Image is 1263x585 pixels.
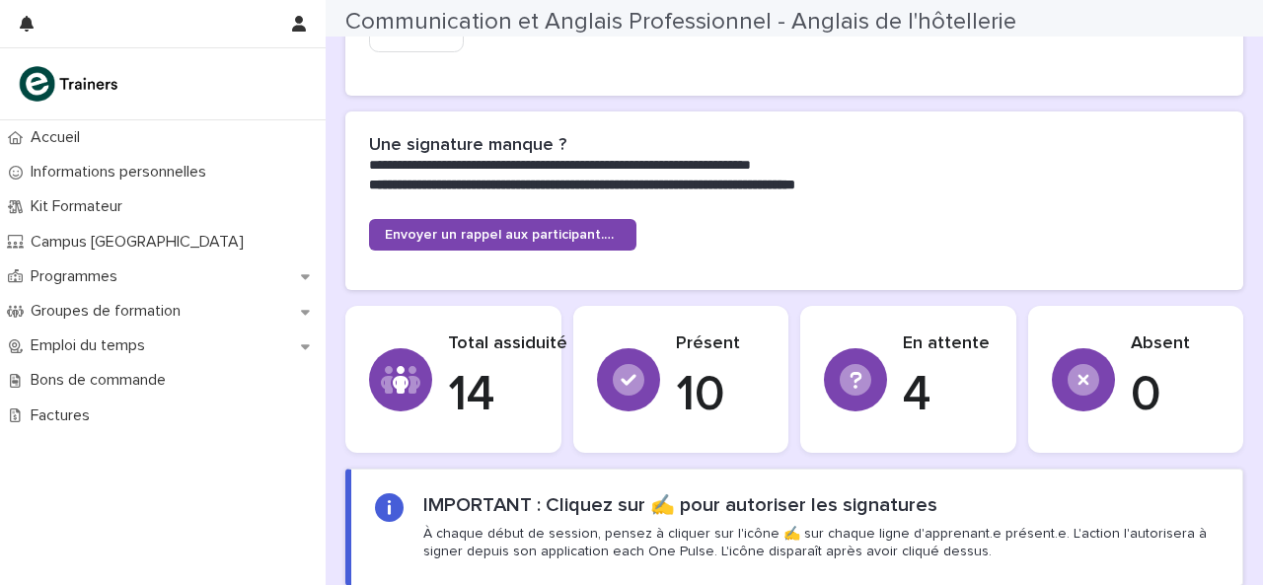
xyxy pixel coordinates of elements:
[448,333,567,355] p: Total assiduité
[23,233,260,252] p: Campus [GEOGRAPHIC_DATA]
[903,366,993,425] p: 4
[423,525,1219,560] p: À chaque début de session, pensez à cliquer sur l'icône ✍️ sur chaque ligne d'apprenant.e présent...
[423,493,937,517] h2: IMPORTANT : Cliquez sur ✍️ pour autoriser les signatures
[23,336,161,355] p: Emploi du temps
[369,135,566,157] h2: Une signature manque ?
[23,371,182,390] p: Bons de commande
[903,333,993,355] p: En attente
[16,64,124,104] img: K0CqGN7SDeD6s4JG8KQk
[676,333,766,355] p: Présent
[23,163,222,182] p: Informations personnelles
[345,8,1016,37] h2: Communication et Anglais Professionnel - Anglais de l'hôtellerie
[385,228,621,242] span: Envoyer un rappel aux participant.e.s
[676,366,766,425] p: 10
[448,366,567,425] p: 14
[23,128,96,147] p: Accueil
[23,406,106,425] p: Factures
[23,197,138,216] p: Kit Formateur
[369,219,636,251] a: Envoyer un rappel aux participant.e.s
[23,267,133,286] p: Programmes
[23,302,196,321] p: Groupes de formation
[1131,333,1221,355] p: Absent
[1131,366,1221,425] p: 0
